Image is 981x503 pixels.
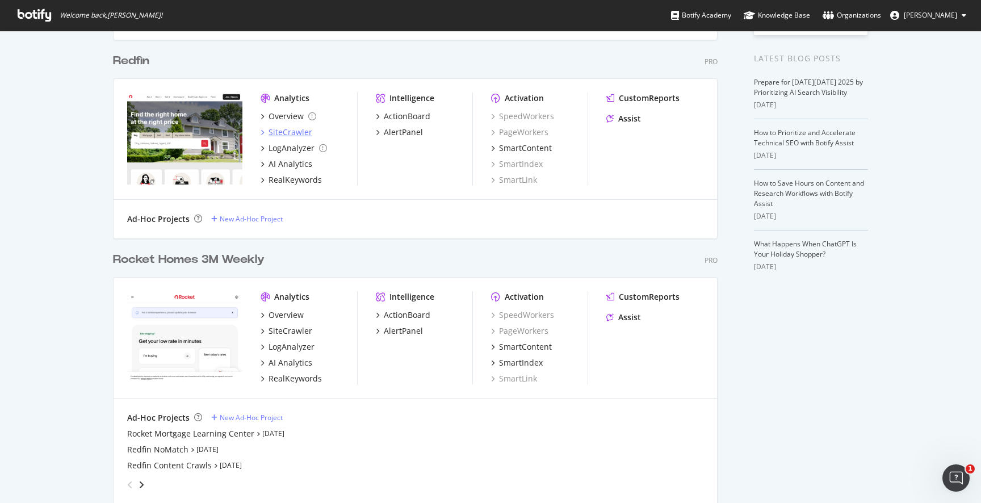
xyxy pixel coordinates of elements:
div: Activation [505,93,544,104]
div: SiteCrawler [269,325,312,337]
a: New Ad-Hoc Project [211,214,283,224]
a: SmartContent [491,341,552,353]
div: RealKeywords [269,174,322,186]
a: How to Prioritize and Accelerate Technical SEO with Botify Assist [754,128,856,148]
span: David Minchala [904,10,957,20]
a: RealKeywords [261,174,322,186]
a: SmartIndex [491,357,543,368]
a: AI Analytics [261,357,312,368]
a: How to Save Hours on Content and Research Workflows with Botify Assist [754,178,864,208]
a: Redfin Content Crawls [127,460,212,471]
a: ActionBoard [376,309,430,321]
div: Knowledge Base [744,10,810,21]
div: Intelligence [389,93,434,104]
div: Analytics [274,93,309,104]
span: Welcome back, [PERSON_NAME] ! [60,11,162,20]
a: PageWorkers [491,127,548,138]
iframe: Intercom live chat [942,464,970,492]
div: Analytics [274,291,309,303]
a: CustomReports [606,291,680,303]
div: Assist [618,113,641,124]
div: angle-right [137,479,145,491]
a: Redfin NoMatch [127,444,188,455]
div: [DATE] [754,211,868,221]
div: [DATE] [754,100,868,110]
a: What Happens When ChatGPT Is Your Holiday Shopper? [754,239,857,259]
a: Redfin [113,53,154,69]
img: www.rocket.com [127,291,242,383]
div: AlertPanel [384,325,423,337]
div: Latest Blog Posts [754,52,868,65]
a: LogAnalyzer [261,142,327,154]
div: New Ad-Hoc Project [220,413,283,422]
a: Assist [606,312,641,323]
div: New Ad-Hoc Project [220,214,283,224]
div: AlertPanel [384,127,423,138]
a: SpeedWorkers [491,111,554,122]
a: Rocket Homes 3M Weekly [113,251,269,268]
div: Overview [269,309,304,321]
div: Ad-Hoc Projects [127,412,190,424]
a: Rocket Mortgage Learning Center [127,428,254,439]
a: SmartLink [491,174,537,186]
div: Ad-Hoc Projects [127,213,190,225]
a: SmartIndex [491,158,543,170]
div: [DATE] [754,262,868,272]
div: SmartIndex [499,357,543,368]
a: SiteCrawler [261,127,312,138]
a: LogAnalyzer [261,341,315,353]
div: CustomReports [619,291,680,303]
div: Rocket Homes 3M Weekly [113,251,265,268]
div: CustomReports [619,93,680,104]
div: SmartContent [499,142,552,154]
img: redfin.com [127,93,242,185]
a: [DATE] [220,460,242,470]
a: [DATE] [196,445,219,454]
div: LogAnalyzer [269,142,315,154]
div: [DATE] [754,150,868,161]
div: Organizations [823,10,881,21]
div: Intelligence [389,291,434,303]
div: Pro [705,57,718,66]
a: Overview [261,111,316,122]
div: AI Analytics [269,158,312,170]
a: [DATE] [262,429,284,438]
a: AlertPanel [376,127,423,138]
a: SpeedWorkers [491,309,554,321]
a: Assist [606,113,641,124]
a: New Ad-Hoc Project [211,413,283,422]
a: SmartLink [491,373,537,384]
div: angle-left [123,476,137,494]
a: PageWorkers [491,325,548,337]
a: RealKeywords [261,373,322,384]
span: 1 [966,464,975,473]
a: AlertPanel [376,325,423,337]
div: LogAnalyzer [269,341,315,353]
div: Botify Academy [671,10,731,21]
div: ActionBoard [384,309,430,321]
a: AI Analytics [261,158,312,170]
a: CustomReports [606,93,680,104]
div: RealKeywords [269,373,322,384]
a: SiteCrawler [261,325,312,337]
div: AI Analytics [269,357,312,368]
div: Assist [618,312,641,323]
a: Overview [261,309,304,321]
div: SiteCrawler [269,127,312,138]
div: SmartContent [499,341,552,353]
div: ActionBoard [384,111,430,122]
div: Overview [269,111,304,122]
div: Pro [705,255,718,265]
button: [PERSON_NAME] [881,6,975,24]
a: SmartContent [491,142,552,154]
